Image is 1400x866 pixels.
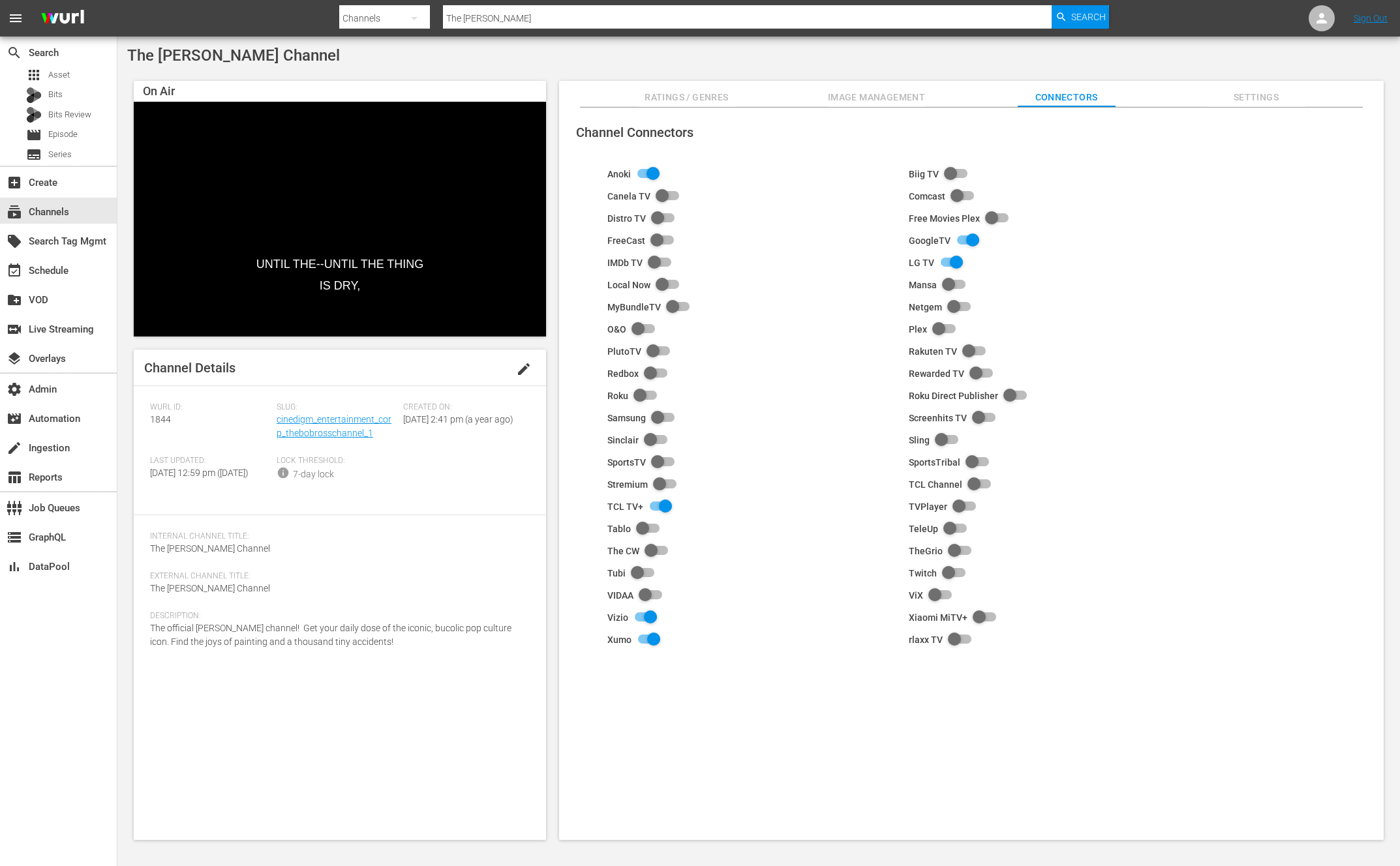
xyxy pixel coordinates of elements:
[607,280,650,290] div: Local Now
[1071,5,1106,29] span: Search
[7,559,22,575] span: DataPool
[26,147,42,162] span: Series
[150,623,511,647] span: The official [PERSON_NAME] channel! Get your daily dose of the iconic, bucolic pop culture icon. ...
[607,413,646,423] div: Samsung
[7,411,22,426] span: Automation
[516,361,532,377] span: edit
[7,45,22,61] span: Search
[48,68,70,82] span: Asset
[1052,5,1109,29] button: Search
[150,468,249,478] span: [DATE] 12:59 pm ([DATE])
[909,368,964,379] div: Rewarded TV
[150,531,523,542] span: Internal Channel Title:
[48,88,63,101] span: Bits
[7,175,22,190] span: Create
[828,89,926,106] span: Image Management
[494,317,520,336] button: Picture-in-Picture
[909,479,962,490] div: TCL Channel
[909,635,943,645] div: rlaxx TV
[448,323,462,330] span: LIVE
[127,46,340,65] span: The [PERSON_NAME] Channel
[7,321,22,337] span: Live Streaming
[607,391,628,401] div: Roku
[909,457,960,468] div: SportsTribal
[150,611,523,621] span: Description:
[143,84,175,98] span: On Air
[48,148,72,161] span: Series
[607,324,626,335] div: O&O
[909,235,951,246] div: GoogleTV
[160,317,186,336] button: Unmute
[909,346,957,357] div: Rakuten TV
[7,263,22,278] span: Schedule
[26,127,42,143] span: Episode
[508,353,540,385] button: edit
[26,67,42,83] span: Asset
[144,360,236,376] span: Channel Details
[520,317,546,336] button: Fullscreen
[8,10,23,26] span: menu
[909,546,943,556] div: TheGrio
[909,524,938,534] div: TeleUp
[607,457,646,468] div: SportsTV
[909,324,927,335] div: Plex
[31,3,94,34] img: ans4CAIJ8jUAAAAAAAAAAAAAAAAAAAAAAAAgQb4GAAAAAAAAAAAAAAAAAAAAAAAAJMjXAAAAAAAAAAAAAAAAAAAAAAAAgAT5G...
[7,204,22,220] span: Channels
[150,571,523,582] span: External Channel Title:
[134,102,546,336] div: Video Player
[186,317,200,336] div: LIVE
[909,501,947,512] div: TVPlayer
[403,414,513,425] span: [DATE] 2:41 pm (a year ago)
[293,468,334,481] div: 7-day lock
[909,413,967,423] div: Screenhits TV
[277,466,290,479] span: info
[909,435,930,445] div: Sling
[7,500,22,516] span: Job Queues
[134,317,160,336] button: Pause
[277,402,397,413] span: Slug:
[7,381,22,397] span: Admin
[607,346,641,357] div: PlutoTV
[909,213,980,224] div: Free Movies Plex
[607,435,639,445] div: Sinclair
[7,351,22,366] span: Overlays
[150,402,270,413] span: Wurl ID:
[150,456,270,466] span: Last Updated:
[607,524,631,534] div: Tablo
[909,590,923,601] div: ViX
[277,456,397,466] span: Lock Threshold:
[1208,89,1305,106] span: Settings
[7,292,22,308] span: VOD
[909,391,998,401] div: Roku Direct Publisher
[150,583,270,593] span: The [PERSON_NAME] Channel
[909,302,942,312] div: Netgem
[26,87,42,103] div: Bits
[638,89,736,106] span: Ratings / Genres
[576,125,693,140] span: Channel Connectors
[7,470,22,485] span: Reports
[607,213,646,224] div: Distro TV
[7,440,22,456] span: Ingestion
[607,191,650,202] div: Canela TV
[607,258,643,268] div: IMDb TV
[607,568,626,578] div: Tubi
[48,108,91,121] span: Bits Review
[277,414,391,438] a: cinedigm_entertainment_corp_thebobrosschannel_1
[909,280,937,290] div: Mansa
[26,107,42,123] div: Bits Review
[909,169,939,179] div: Biig TV
[909,568,937,578] div: Twitch
[48,128,78,141] span: Episode
[468,317,494,336] button: Captions
[607,501,643,512] div: TCL TV+
[607,479,648,490] div: Stremium
[607,546,639,556] div: The CW
[909,612,967,623] div: Xiaomi MiTV+
[442,317,468,336] button: Seek to live, currently playing live
[403,402,523,413] span: Created On:
[909,191,945,202] div: Comcast
[607,635,632,645] div: Xumo
[607,169,631,179] div: Anoki
[607,302,661,312] div: MyBundleTV
[607,612,628,623] div: Vizio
